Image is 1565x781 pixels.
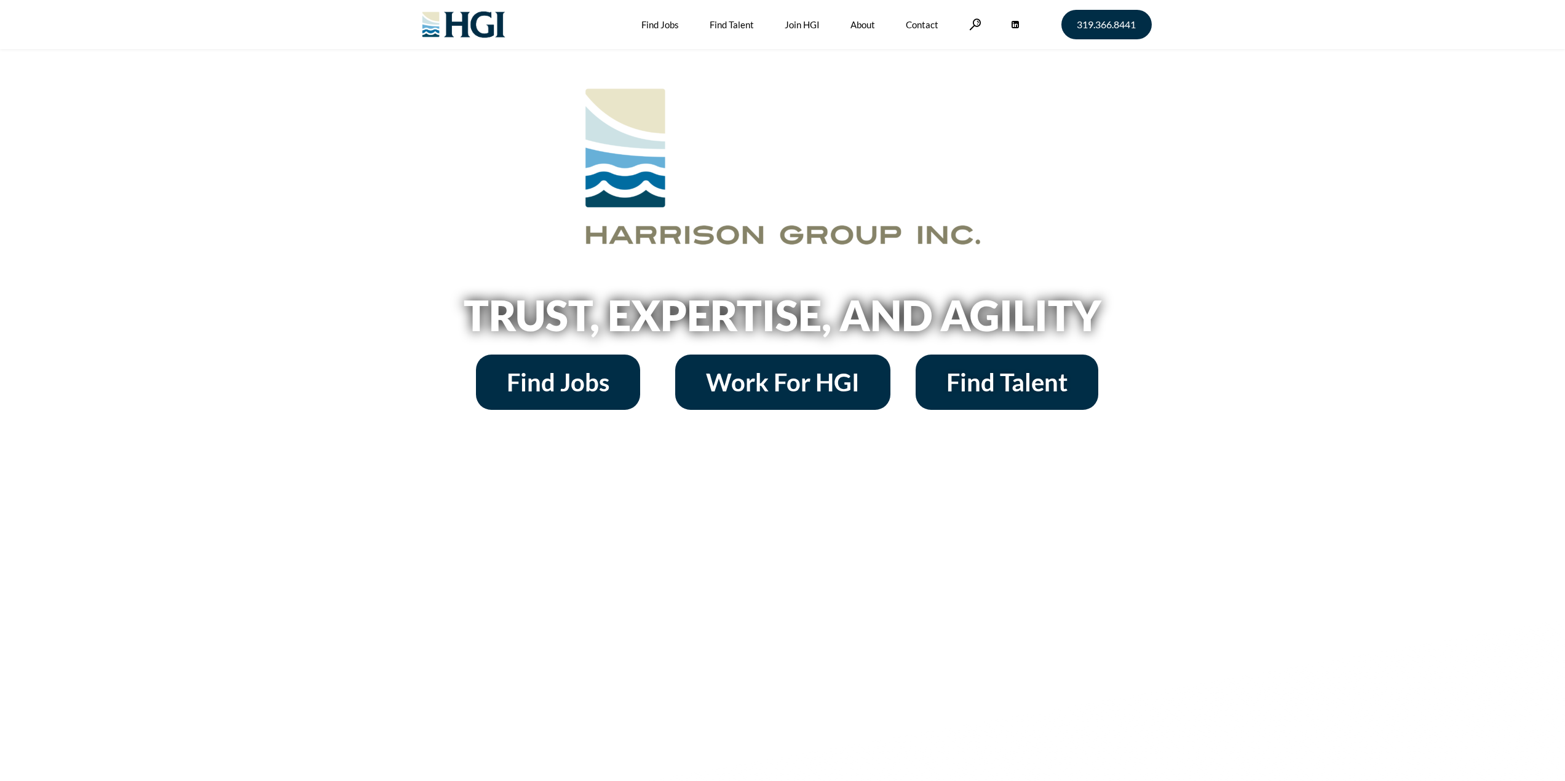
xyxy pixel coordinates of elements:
[706,370,860,394] span: Work For HGI
[1061,10,1152,39] a: 319.366.8441
[507,370,609,394] span: Find Jobs
[916,355,1098,410] a: Find Talent
[969,18,981,30] a: Search
[476,355,640,410] a: Find Jobs
[1077,20,1136,29] span: 319.366.8441
[675,355,890,410] a: Work For HGI
[432,294,1133,336] h2: Trust, Expertise, and Agility
[946,370,1068,394] span: Find Talent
